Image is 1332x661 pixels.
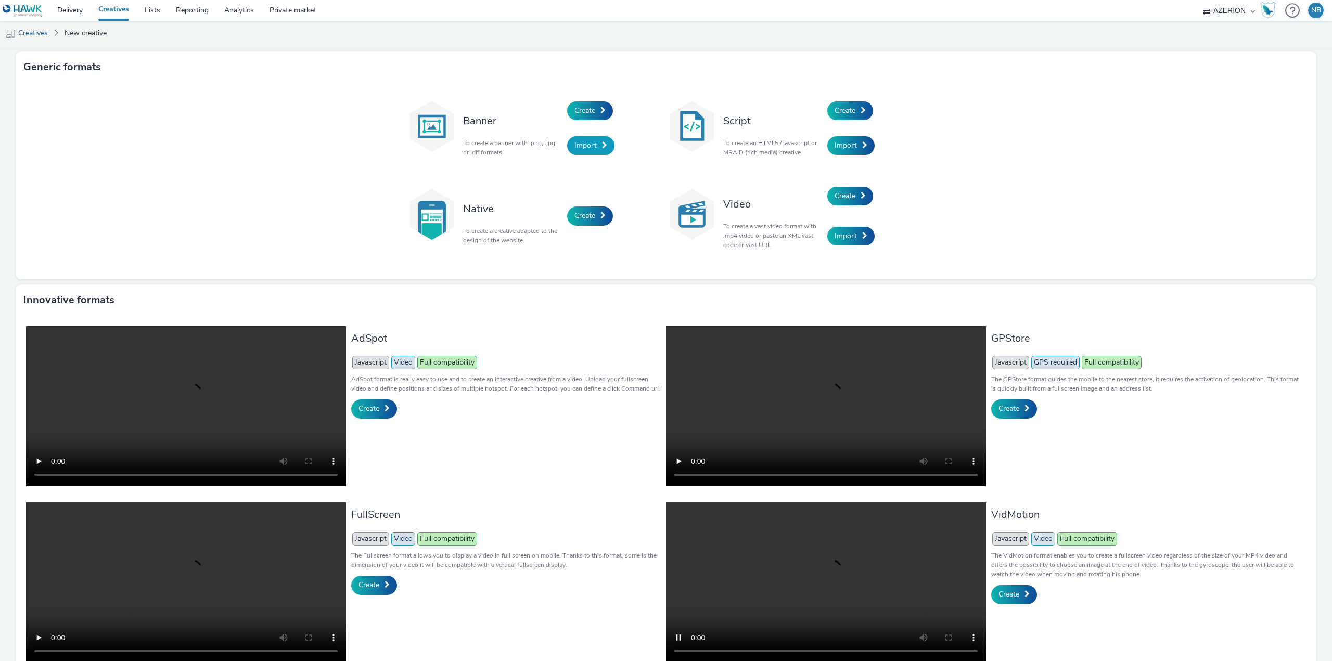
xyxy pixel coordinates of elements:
h3: Banner [463,114,562,128]
p: To create a banner with .png, .jpg or .gif formats. [463,138,562,157]
span: Create [358,404,379,413]
a: Import [567,136,614,155]
img: code.svg [666,100,718,152]
span: Full compatibility [1082,356,1142,369]
span: Javascript [992,532,1029,546]
p: To create a vast video format with .mp4 video or paste an XML vast code or vast URL. [723,222,822,250]
span: Full compatibility [1057,532,1117,546]
span: GPS required [1031,356,1080,369]
span: Create [358,580,379,590]
h3: VidMotion [991,508,1301,522]
span: Create [835,191,855,201]
p: To create a creative adapted to the design of the website. [463,226,562,245]
a: Create [351,576,397,594]
a: Create [827,101,873,120]
a: Create [567,101,613,120]
p: To create an HTML5 / javascript or MRAID (rich media) creative. [723,138,822,157]
span: Create [835,106,855,115]
p: The GPStore format guides the mobile to the nearest store, it requires the activation of geolocat... [991,374,1301,393]
span: Import [574,140,597,150]
h3: AdSpot [351,331,661,345]
span: Create [574,211,595,221]
p: AdSpot format is really easy to use and to create an interactive creative from a video. Upload yo... [351,374,661,393]
img: undefined Logo [3,4,43,17]
span: Javascript [992,356,1029,369]
h3: FullScreen [351,508,661,522]
a: Create [991,399,1037,418]
h3: Video [723,197,822,211]
img: video.svg [666,188,718,240]
a: Create [991,585,1037,604]
a: New creative [59,21,112,46]
span: Full compatibility [417,356,477,369]
h3: Native [463,202,562,216]
h3: Generic formats [23,59,101,75]
span: Video [1031,532,1055,546]
a: Hawk Academy [1260,2,1280,19]
span: Video [391,356,415,369]
span: Javascript [352,356,389,369]
h3: Innovative formats [23,292,114,308]
h3: Script [723,114,822,128]
div: NB [1311,3,1321,18]
img: Hawk Academy [1260,2,1276,19]
a: Create [351,399,397,418]
span: Create [998,404,1019,413]
img: mobile [5,29,16,39]
p: The Fullscreen format allows you to display a video in full screen on mobile. Thanks to this form... [351,551,661,569]
a: Create [827,187,873,205]
img: native.svg [406,188,458,240]
img: banner.svg [406,100,458,152]
span: Import [835,140,857,150]
span: Javascript [352,532,389,546]
span: Create [574,106,595,115]
h3: GPStore [991,331,1301,345]
span: Import [835,231,857,241]
a: Import [827,227,875,245]
a: Import [827,136,875,155]
a: Create [567,206,613,225]
p: The VidMotion format enables you to create a fullscreen video regardless of the size of your MP4 ... [991,551,1301,579]
span: Full compatibility [417,532,477,546]
span: Create [998,589,1019,599]
span: Video [391,532,415,546]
